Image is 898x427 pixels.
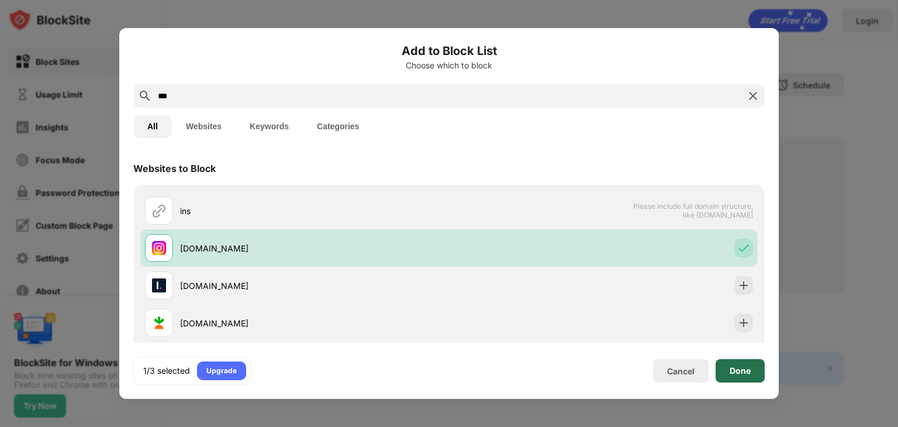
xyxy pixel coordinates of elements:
button: Keywords [236,115,303,138]
h6: Add to Block List [133,42,765,60]
button: Websites [172,115,236,138]
div: Websites to Block [133,163,216,174]
div: Choose which to block [133,61,765,70]
button: All [133,115,172,138]
span: Please include full domain structure, like [DOMAIN_NAME] [633,202,753,219]
img: search.svg [138,89,152,103]
div: [DOMAIN_NAME] [180,242,449,254]
div: 1/3 selected [143,365,190,377]
div: ins [180,205,449,217]
img: favicons [152,316,166,330]
div: [DOMAIN_NAME] [180,280,449,292]
img: favicons [152,278,166,292]
img: search-close [746,89,760,103]
div: Upgrade [206,365,237,377]
div: [DOMAIN_NAME] [180,317,449,329]
div: Done [730,366,751,376]
button: Categories [303,115,373,138]
div: Cancel [667,366,695,376]
img: url.svg [152,204,166,218]
img: favicons [152,241,166,255]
